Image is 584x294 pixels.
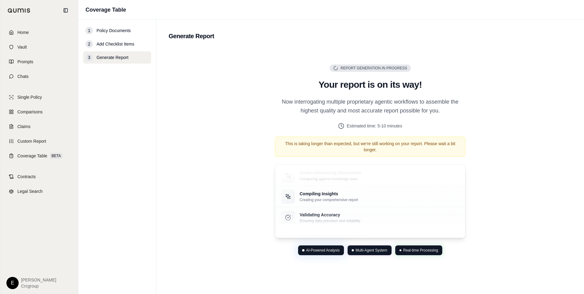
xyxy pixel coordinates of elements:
span: Claims [17,123,31,130]
a: Coverage TableBETA [4,149,74,163]
span: [PERSON_NAME] [21,277,56,283]
span: Home [17,29,29,35]
a: Comparisons [4,105,74,119]
p: Comparing against knowledge base [300,176,361,181]
a: Claims [4,120,74,133]
span: Contracts [17,174,36,180]
div: 3 [86,54,93,61]
p: Creating your comprehensive report [300,197,358,202]
span: Report Generation in Progress [341,66,407,71]
span: Legal Search [17,188,43,194]
p: Validating Accuracy [300,212,360,218]
a: Contracts [4,170,74,183]
p: Compiling Insights [300,191,358,197]
p: Cross-referencing Information [300,170,361,176]
p: Now interrogating multiple proprietary agentic workflows to assemble the highest quality and most... [275,97,465,116]
p: Analyzing Document Structure [300,233,374,239]
span: Comparisons [17,109,42,115]
span: BETA [50,153,63,159]
h2: Your report is on its way! [275,79,465,90]
span: Estimated time: 5-10 minutes [347,123,402,129]
span: Policy Documents [97,28,131,34]
span: Add Checklist Items [97,41,134,47]
span: Single Policy [17,94,42,100]
a: Chats [4,70,74,83]
a: Legal Search [4,185,74,198]
span: Generate Report [97,54,128,61]
span: Prompts [17,59,33,65]
span: Real-time Processing [403,248,438,253]
h2: Generate Report [169,32,572,40]
span: Multi-Agent System [356,248,387,253]
div: This is taking longer than expected, but we're still working on your report. Please wait a bit lo... [275,137,465,157]
span: Custom Report [17,138,46,144]
a: Single Policy [4,90,74,104]
img: Qumis Logo [8,8,31,13]
a: Home [4,26,74,39]
a: Vault [4,40,74,54]
span: Crcgroup [21,283,56,289]
div: E [6,277,19,289]
span: Vault [17,44,27,50]
a: Prompts [4,55,74,68]
span: Chats [17,73,29,79]
h1: Coverage Table [86,6,126,14]
span: AI-Powered Analysis [306,248,340,253]
button: Collapse sidebar [61,6,71,15]
p: Ensuring data precision and reliability [300,219,360,223]
span: Coverage Table [17,153,47,159]
div: 2 [86,40,93,48]
div: 1 [86,27,93,34]
a: Custom Report [4,134,74,148]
